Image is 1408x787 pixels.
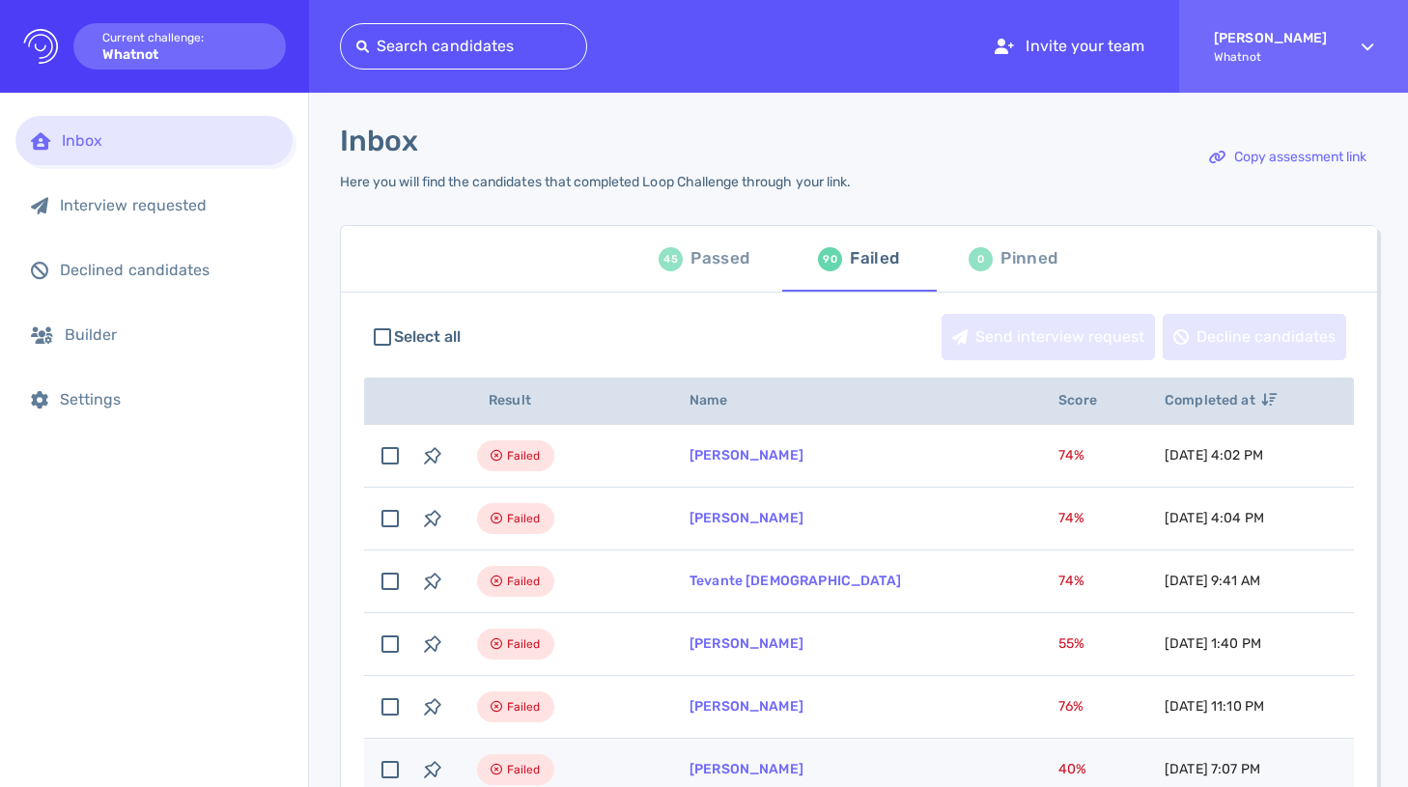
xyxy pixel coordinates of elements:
[1058,573,1084,589] span: 74 %
[1198,134,1377,181] button: Copy assessment link
[60,196,277,214] div: Interview requested
[454,378,666,425] th: Result
[1058,510,1084,526] span: 74 %
[690,392,749,408] span: Name
[1058,698,1084,715] span: 76 %
[1058,635,1084,652] span: 55 %
[60,390,277,408] div: Settings
[1165,573,1260,589] span: [DATE] 9:41 AM
[1058,392,1118,408] span: Score
[942,314,1155,360] button: Send interview request
[1164,315,1345,359] div: Decline candidates
[340,124,418,158] h1: Inbox
[65,325,277,344] div: Builder
[394,325,462,349] span: Select all
[507,444,541,467] span: Failed
[1163,314,1346,360] button: Decline candidates
[1058,761,1086,777] span: 40 %
[850,244,899,273] div: Failed
[1214,30,1327,46] strong: [PERSON_NAME]
[507,507,541,530] span: Failed
[60,261,277,279] div: Declined candidates
[340,174,851,190] div: Here you will find the candidates that completed Loop Challenge through your link.
[507,632,541,656] span: Failed
[969,247,993,271] div: 0
[690,635,803,652] a: [PERSON_NAME]
[690,573,901,589] a: Tevante [DEMOGRAPHIC_DATA]
[507,758,541,781] span: Failed
[1165,698,1264,715] span: [DATE] 11:10 PM
[690,698,803,715] a: [PERSON_NAME]
[507,695,541,718] span: Failed
[1058,447,1084,464] span: 74 %
[1214,50,1327,64] span: Whatnot
[690,447,803,464] a: [PERSON_NAME]
[62,131,277,150] div: Inbox
[943,315,1154,359] div: Send interview request
[507,570,541,593] span: Failed
[690,244,749,273] div: Passed
[1199,135,1376,180] div: Copy assessment link
[1000,244,1057,273] div: Pinned
[690,510,803,526] a: [PERSON_NAME]
[659,247,683,271] div: 45
[1165,392,1277,408] span: Completed at
[1165,761,1260,777] span: [DATE] 7:07 PM
[1165,635,1261,652] span: [DATE] 1:40 PM
[818,247,842,271] div: 90
[690,761,803,777] a: [PERSON_NAME]
[1165,447,1263,464] span: [DATE] 4:02 PM
[1165,510,1264,526] span: [DATE] 4:04 PM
